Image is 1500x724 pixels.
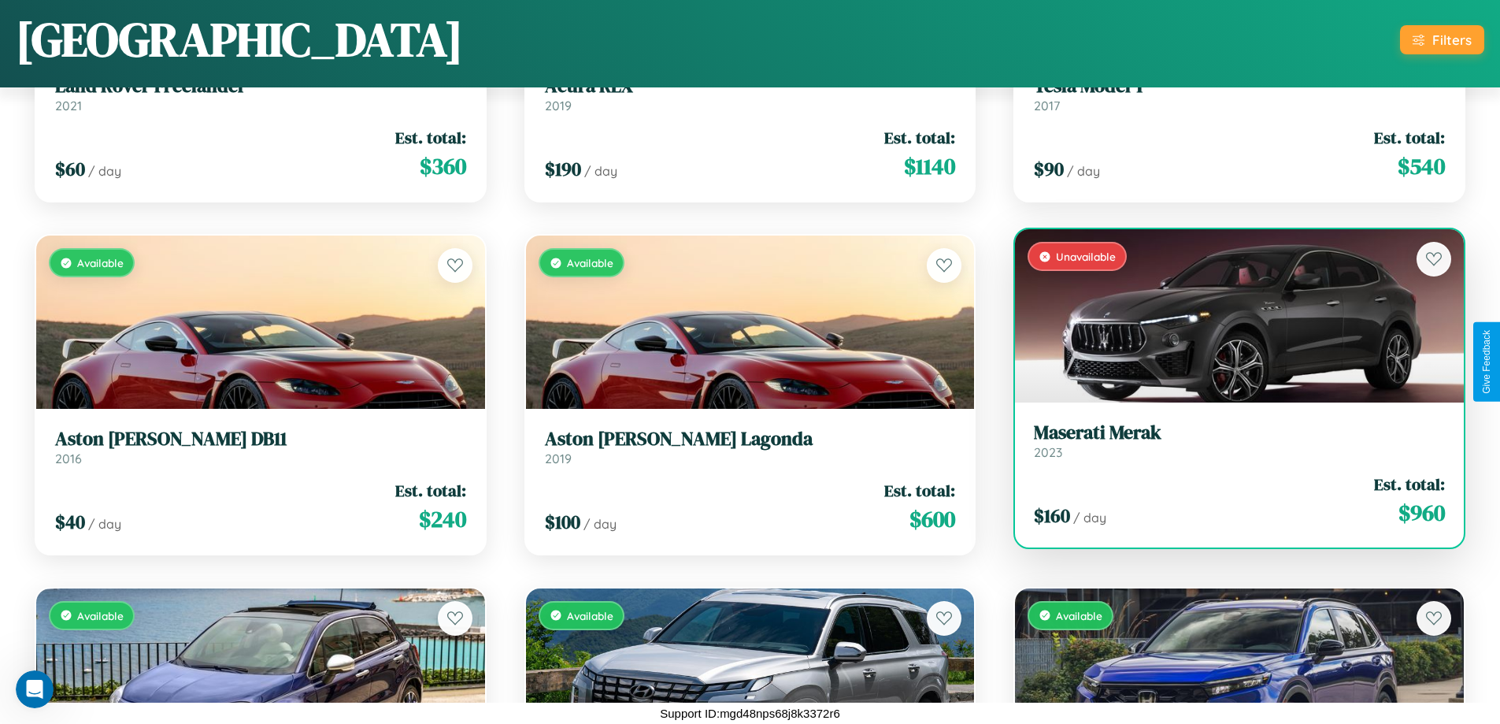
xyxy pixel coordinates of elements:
[1034,421,1445,444] h3: Maserati Merak
[420,150,466,182] span: $ 360
[1034,75,1445,113] a: Tesla Model Y2017
[1034,156,1064,182] span: $ 90
[1034,503,1070,529] span: $ 160
[1067,163,1100,179] span: / day
[395,126,466,149] span: Est. total:
[1056,250,1116,263] span: Unavailable
[884,479,955,502] span: Est. total:
[1374,126,1445,149] span: Est. total:
[583,516,617,532] span: / day
[545,509,580,535] span: $ 100
[1034,444,1062,460] span: 2023
[1400,25,1484,54] button: Filters
[545,75,956,113] a: Acura RLX2019
[545,156,581,182] span: $ 190
[1034,98,1060,113] span: 2017
[395,479,466,502] span: Est. total:
[545,451,572,466] span: 2019
[909,503,955,535] span: $ 600
[1432,32,1472,48] div: Filters
[55,509,85,535] span: $ 40
[1481,330,1492,394] div: Give Feedback
[55,428,466,451] h3: Aston [PERSON_NAME] DB11
[1398,150,1445,182] span: $ 540
[1073,510,1106,525] span: / day
[16,670,54,708] iframe: Intercom live chat
[567,609,613,622] span: Available
[545,428,956,466] a: Aston [PERSON_NAME] Lagonda2019
[55,156,85,182] span: $ 60
[55,75,466,113] a: Land Rover Freelander2021
[1056,609,1102,622] span: Available
[884,126,955,149] span: Est. total:
[419,503,466,535] span: $ 240
[55,428,466,466] a: Aston [PERSON_NAME] DB112016
[1374,473,1445,496] span: Est. total:
[77,256,124,269] span: Available
[545,98,572,113] span: 2019
[77,609,124,622] span: Available
[660,703,840,724] p: Support ID: mgd48nps68j8k3372r6
[584,163,617,179] span: / day
[55,451,82,466] span: 2016
[1398,497,1445,529] span: $ 960
[88,516,121,532] span: / day
[88,163,121,179] span: / day
[545,428,956,451] h3: Aston [PERSON_NAME] Lagonda
[567,256,613,269] span: Available
[16,7,463,72] h1: [GEOGRAPHIC_DATA]
[55,98,82,113] span: 2021
[1034,421,1445,460] a: Maserati Merak2023
[904,150,955,182] span: $ 1140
